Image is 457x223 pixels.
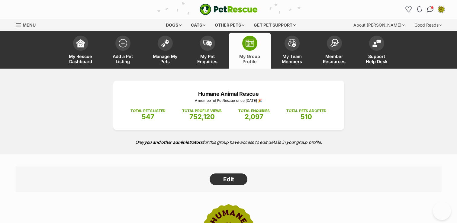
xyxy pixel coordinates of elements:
[356,33,398,69] a: Support Help Desk
[433,202,451,220] iframe: Help Scout Beacon - Open
[438,6,444,12] img: Luise Verhoeven profile pic
[122,90,335,98] p: Humane Animal Rescue
[313,33,356,69] a: Member Resources
[182,108,222,114] p: TOTAL PROFILE VIEWS
[229,33,271,69] a: My Group Profile
[301,113,312,121] span: 510
[162,19,186,31] div: Dogs
[249,19,300,31] div: Get pet support
[238,108,269,114] p: TOTAL ENQUIRIES
[278,54,306,64] span: My Team Members
[200,4,258,15] a: PetRescue
[142,113,154,121] span: 547
[246,40,254,47] img: group-profile-icon-3fa3cf56718a62981997c0bc7e787c4b2cf8bcc04b72c1350f741eb67cf2f40e.svg
[102,33,144,69] a: Add a Pet Listing
[161,39,169,47] img: manage-my-pets-icon-02211641906a0b7f246fdf0571729dbe1e7629f14944591b6c1af311fb30b64b.svg
[321,54,348,64] span: Member Resources
[372,40,381,47] img: help-desk-icon-fdf02630f3aa405de69fd3d07c3f3aa587a6932b1a1747fa1d2bba05be0121f9.svg
[144,33,186,69] a: Manage My Pets
[16,19,40,30] a: Menu
[436,5,446,14] button: My account
[404,5,446,14] ul: Account quick links
[404,5,414,14] a: Favourites
[152,54,179,64] span: Manage My Pets
[210,173,247,186] a: Edit
[349,19,409,31] div: About [PERSON_NAME]
[130,108,166,114] p: TOTAL PETS LISTED
[203,40,212,47] img: pet-enquiries-icon-7e3ad2cf08bfb03b45e93fb7055b45f3efa6380592205ae92323e6603595dc1f.svg
[67,54,94,64] span: My Rescue Dashboard
[286,108,327,114] p: TOTAL PETS ADOPTED
[245,113,263,121] span: 2,097
[189,113,215,121] span: 752,120
[119,39,127,47] img: add-pet-listing-icon-0afa8454b4691262ce3f59096e99ab1cd57d4a30225e0717b998d2c9b9846f56.svg
[76,39,85,47] img: dashboard-icon-eb2f2d2d3e046f16d808141f083e7271f6b2e854fb5c12c21221c1fb7104beca.svg
[211,19,249,31] div: Other pets
[363,54,390,64] span: Support Help Desk
[60,33,102,69] a: My Rescue Dashboard
[410,19,446,31] div: Good Reads
[271,33,313,69] a: My Team Members
[415,5,424,14] button: Notifications
[122,98,335,103] p: A member of PetRescue since [DATE] 🎉
[427,6,433,12] img: chat-41dd97257d64d25036548639549fe6c8038ab92f7586957e7f3b1b290dea8141.svg
[186,33,229,69] a: My Pet Enquiries
[194,54,221,64] span: My Pet Enquiries
[23,22,36,27] span: Menu
[417,6,422,12] img: notifications-46538b983faf8c2785f20acdc204bb7945ddae34d4c08c2a6579f10ce5e182be.svg
[200,4,258,15] img: logo-e224e6f780fb5917bec1dbf3a21bbac754714ae5b6737aabdf751b685950b380.svg
[330,39,339,47] img: member-resources-icon-8e73f808a243e03378d46382f2149f9095a855e16c252ad45f914b54edf8863c.svg
[426,5,435,14] a: Conversations
[236,54,263,64] span: My Group Profile
[144,140,203,145] strong: you and other administrators
[187,19,210,31] div: Cats
[109,54,137,64] span: Add a Pet Listing
[288,39,296,47] img: team-members-icon-5396bd8760b3fe7c0b43da4ab00e1e3bb1a5d9ba89233759b79545d2d3fc5d0d.svg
